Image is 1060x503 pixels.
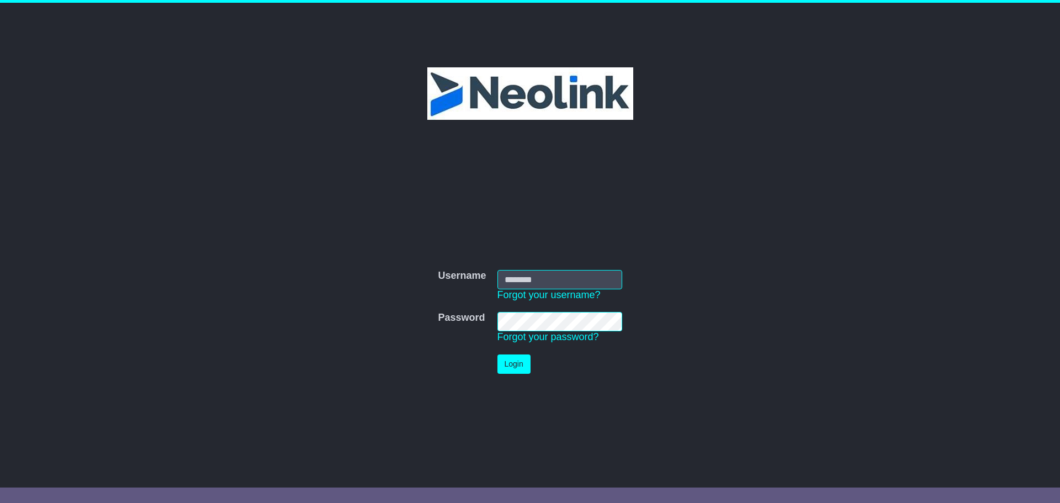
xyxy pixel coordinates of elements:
[427,67,633,120] img: Neolink
[438,312,485,324] label: Password
[438,270,486,282] label: Username
[497,331,599,342] a: Forgot your password?
[497,354,531,374] button: Login
[497,289,601,300] a: Forgot your username?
